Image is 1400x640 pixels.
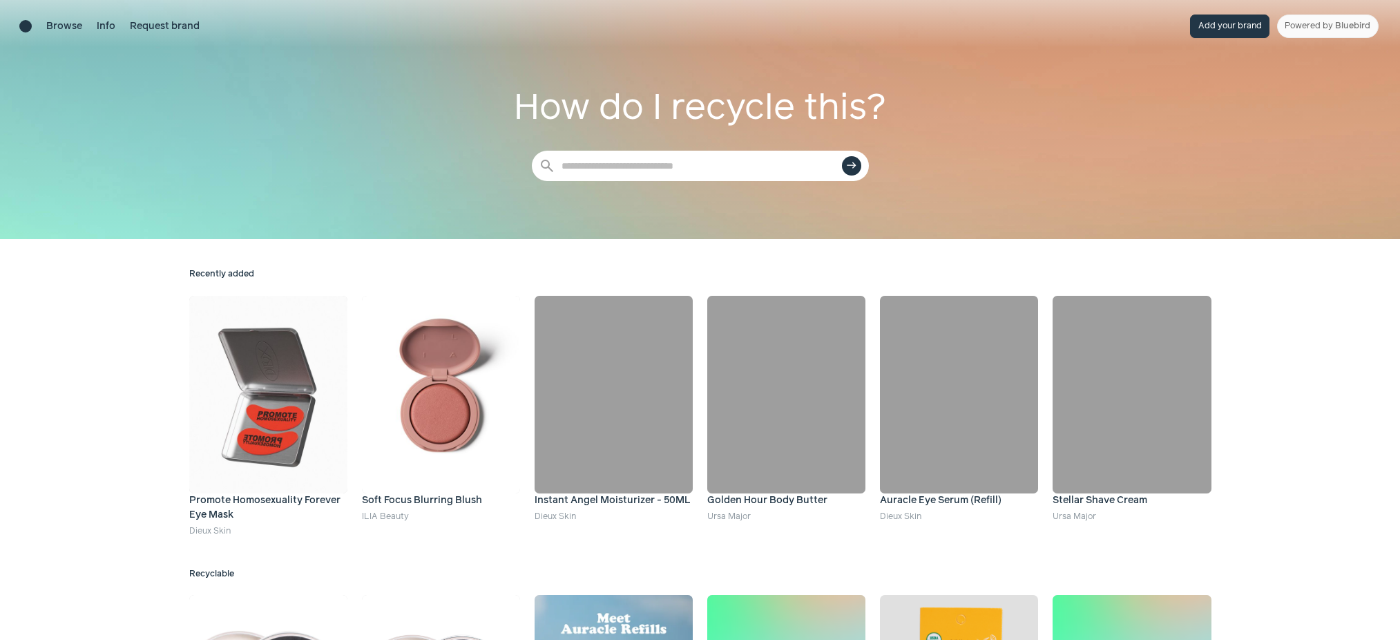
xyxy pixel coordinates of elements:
[97,19,115,34] a: Info
[512,82,888,136] h1: How do I recycle this?
[1053,296,1211,508] a: Stellar Shave Cream Stellar Shave Cream
[535,512,576,521] a: Dieux Skin
[46,19,82,34] a: Browse
[880,296,1038,508] a: Auracle Eye Serum (Refill) Auracle Eye Serum (Refill)
[539,158,555,174] span: search
[846,160,857,171] span: east
[707,512,751,521] a: Ursa Major
[880,493,1038,508] h4: Auracle Eye Serum (Refill)
[189,527,231,536] a: Dieux Skin
[1053,493,1211,508] h4: Stellar Shave Cream
[189,493,347,523] h4: Promote Homosexuality Forever Eye Mask
[842,156,861,176] button: east
[535,296,693,508] a: Instant Angel Moisturizer - 50ML Instant Angel Moisturizer - 50ML
[362,512,409,521] a: ILIA Beauty
[362,296,520,508] a: Soft Focus Blurring Blush Soft Focus Blurring Blush
[1277,15,1379,38] a: Powered by Bluebird
[189,296,347,523] a: Promote Homosexuality Forever Eye Mask Promote Homosexuality Forever Eye Mask
[707,493,865,508] h4: Golden Hour Body Butter
[189,296,347,493] img: Promote Homosexuality Forever Eye Mask
[707,296,865,508] a: Golden Hour Body Butter Golden Hour Body Butter
[1053,512,1096,521] a: Ursa Major
[880,512,921,521] a: Dieux Skin
[1335,21,1370,30] span: Bluebird
[362,296,520,493] img: Soft Focus Blurring Blush
[130,19,200,34] a: Request brand
[189,568,1211,581] h2: Recyclable
[19,20,32,32] a: Brand directory home
[535,493,693,508] h4: Instant Angel Moisturizer - 50ML
[362,493,520,508] h4: Soft Focus Blurring Blush
[1190,15,1269,38] button: Add your brand
[189,268,1211,281] h2: Recently added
